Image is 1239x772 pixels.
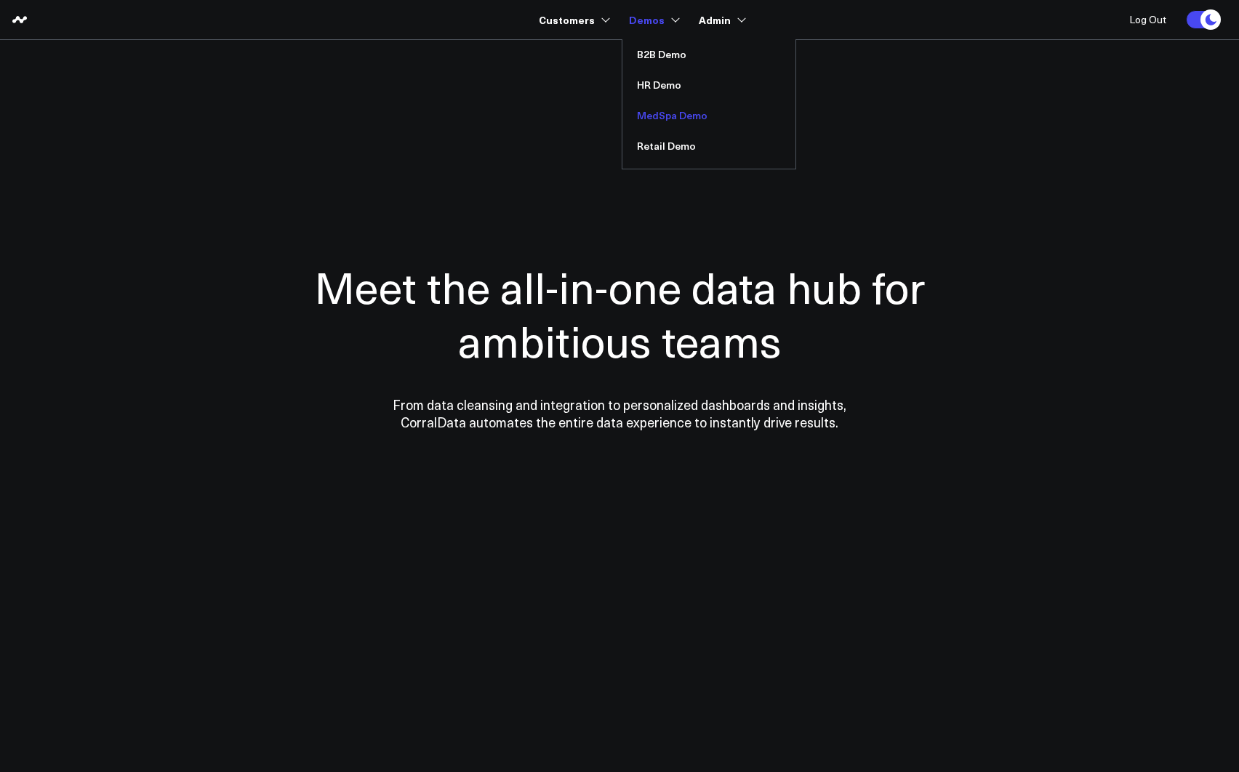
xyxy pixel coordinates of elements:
a: Demos [629,7,677,33]
a: MedSpa Demo [622,100,795,131]
h1: Meet the all-in-one data hub for ambitious teams [263,260,976,367]
a: Admin [699,7,743,33]
a: B2B Demo [622,39,795,70]
a: Retail Demo [622,131,795,161]
a: Customers [539,7,607,33]
a: HR Demo [622,70,795,100]
p: From data cleansing and integration to personalized dashboards and insights, CorralData automates... [361,396,878,431]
